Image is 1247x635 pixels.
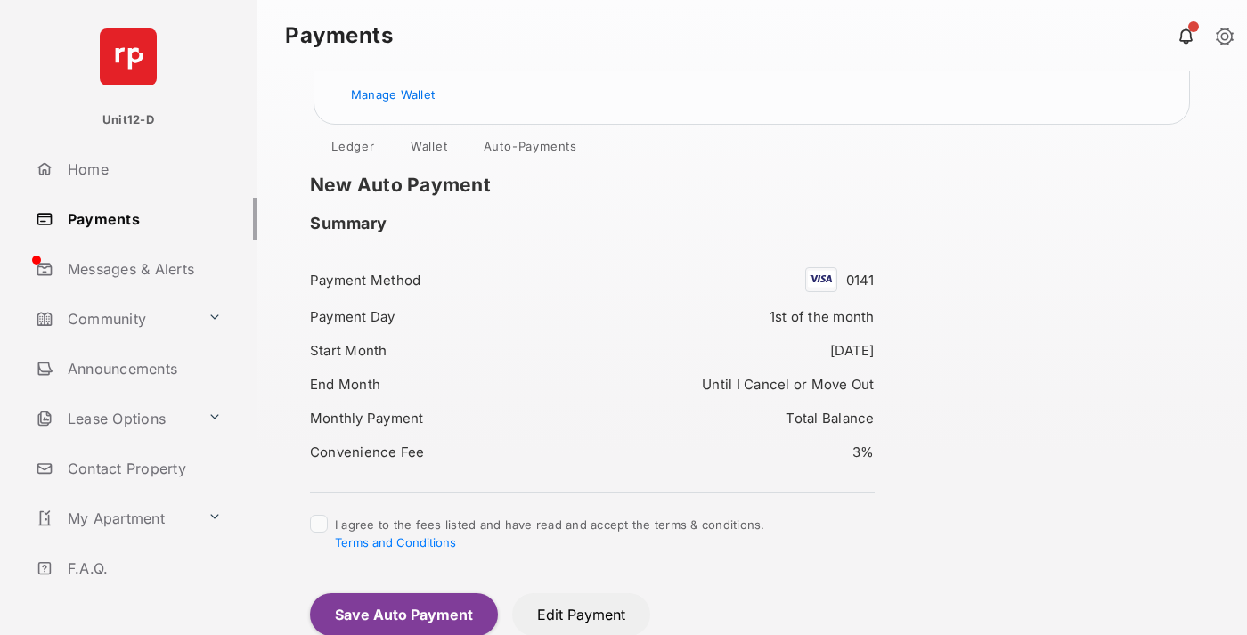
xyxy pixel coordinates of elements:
[830,342,875,359] span: [DATE]
[310,305,581,329] div: Payment Day
[29,497,200,540] a: My Apartment
[29,447,257,490] a: Contact Property
[100,28,157,85] img: svg+xml;base64,PHN2ZyB4bWxucz0iaHR0cDovL3d3dy53My5vcmcvMjAwMC9zdmciIHdpZHRoPSI2NCIgaGVpZ2h0PSI2NC...
[335,535,456,550] button: I agree to the fees listed and have read and accept the terms & conditions.
[29,198,257,240] a: Payments
[317,139,389,160] a: Ledger
[29,347,257,390] a: Announcements
[29,297,200,340] a: Community
[29,148,257,191] a: Home
[770,308,875,325] span: 1st of the month
[310,406,581,430] div: Monthly Payment
[310,338,581,362] div: Start Month
[310,214,387,233] h2: Summary
[29,547,257,590] a: F.A.Q.
[702,376,874,393] span: Until I Cancel or Move Out
[469,139,591,160] a: Auto-Payments
[29,248,257,290] a: Messages & Alerts
[310,372,581,396] div: End Month
[310,268,581,292] div: Payment Method
[335,517,765,550] span: I agree to the fees listed and have read and accept the terms & conditions.
[603,440,874,464] div: 3%
[285,25,393,46] strong: Payments
[396,139,462,160] a: Wallet
[29,397,200,440] a: Lease Options
[351,87,435,102] a: Manage Wallet
[846,272,875,289] span: 0141
[786,410,874,427] span: Total Balance
[102,111,154,129] p: Unit12-D
[310,440,581,464] div: Convenience Fee
[310,175,901,196] h1: New Auto Payment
